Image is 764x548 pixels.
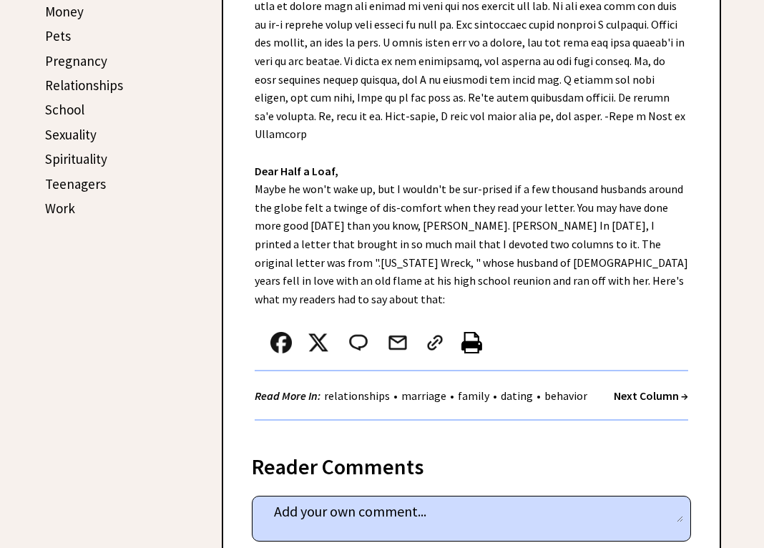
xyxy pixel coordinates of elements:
a: family [454,388,493,403]
a: Pets [45,27,71,44]
a: Next Column → [614,388,688,403]
a: Money [45,3,84,20]
a: Sexuality [45,126,97,143]
a: School [45,101,84,118]
a: marriage [398,388,450,403]
a: Teenagers [45,175,106,192]
a: Work [45,200,75,217]
a: relationships [320,388,393,403]
a: Relationships [45,77,123,94]
img: link_02.png [424,332,446,353]
div: Reader Comments [252,451,691,474]
strong: Dear Half a Loaf, [255,164,338,178]
img: x_small.png [308,332,329,353]
div: • • • • [255,387,591,405]
a: Pregnancy [45,52,107,69]
a: dating [497,388,537,403]
img: printer%20icon.png [461,332,482,353]
strong: Read More In: [255,388,320,403]
img: mail.png [387,332,408,353]
img: message_round%202.png [346,332,371,353]
a: Spirituality [45,150,107,167]
img: facebook.png [270,332,292,353]
a: behavior [541,388,591,403]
